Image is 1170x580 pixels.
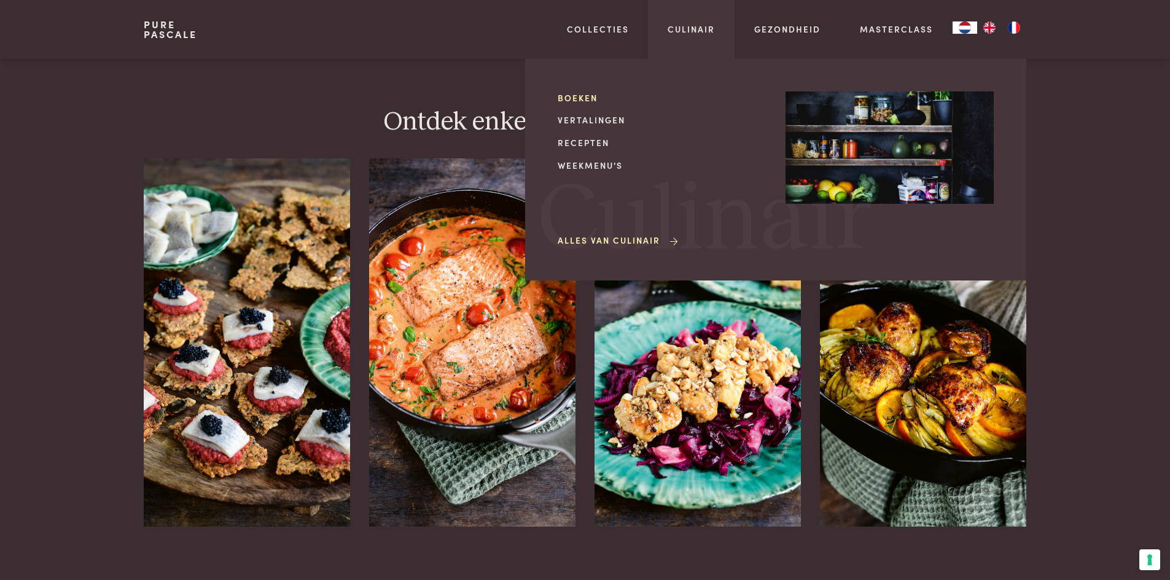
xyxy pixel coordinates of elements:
h2: Ontdek enkele recepten uit het boek [144,106,1026,139]
a: Weekmenu's [558,159,766,172]
img: Zalm in een romige tomatensaus met verse kruiden (keto) [369,158,575,527]
aside: Language selected: Nederlands [953,21,1026,34]
a: PurePascale [144,20,197,39]
button: Uw voorkeuren voor toestemming voor trackingtechnologieën [1139,549,1160,570]
a: FR [1002,21,1026,34]
a: Culinair [668,23,715,36]
a: Collecties [567,23,629,36]
ul: Language list [977,21,1026,34]
img: Zoete rode biet met zure haring (keto) [144,158,349,527]
span: Culinair [538,174,872,268]
a: Vertalingen [558,114,766,126]
a: EN [977,21,1002,34]
div: Language [953,21,977,34]
img: Salade met kip en rodekool [595,158,800,527]
img: Culinair [786,91,994,204]
a: Boeken [558,91,766,104]
a: Masterclass [860,23,933,36]
a: Gezondheid [754,23,821,36]
a: Recepten [558,136,766,149]
img: Geroosterde kip met venkel en sinaasappel [820,158,1026,527]
a: NL [953,21,977,34]
a: Alles van Culinair [558,234,680,247]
